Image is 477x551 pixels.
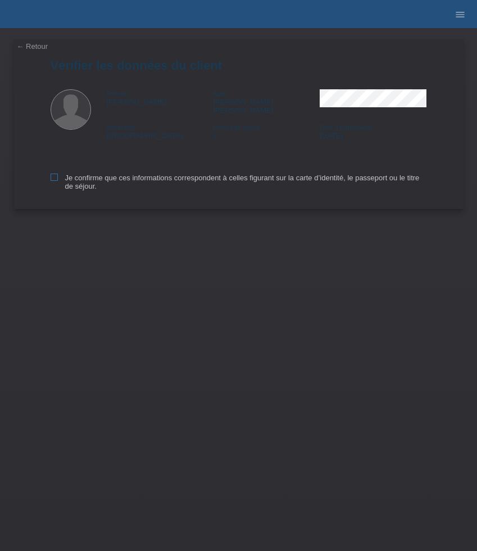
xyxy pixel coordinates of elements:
[449,11,471,17] a: menu
[213,89,320,115] div: [PERSON_NAME] [PERSON_NAME]
[107,124,136,131] span: Nationalité
[213,124,260,131] span: Permis de séjour
[107,89,213,106] div: [PERSON_NAME]
[17,42,48,51] a: ← Retour
[213,90,226,97] span: Nom
[51,174,427,190] label: Je confirme que ces informations correspondent à celles figurant sur la carte d’identité, le pass...
[107,90,129,97] span: Prénom
[320,123,426,140] div: [DATE]
[51,58,427,72] h1: Vérifier les données du client
[213,123,320,140] div: C
[455,9,466,20] i: menu
[107,123,213,140] div: [GEOGRAPHIC_DATA]
[320,124,371,131] span: Date d'immigration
